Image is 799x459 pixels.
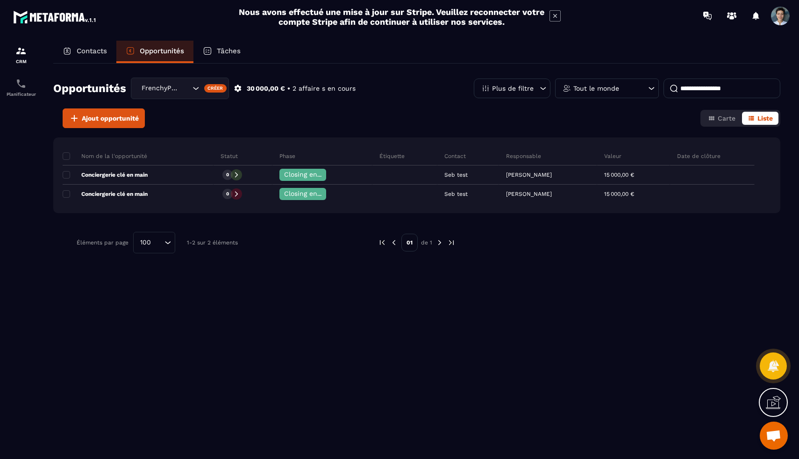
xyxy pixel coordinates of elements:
span: Ajout opportunité [82,114,139,123]
p: Nom de la l'opportunité [63,152,147,160]
p: [PERSON_NAME] [506,172,552,178]
p: Responsable [506,152,541,160]
p: 15 000,00 € [604,191,634,197]
h2: Opportunités [53,79,126,98]
p: de 1 [421,239,432,246]
p: 0 [226,172,229,178]
a: Contacts [53,41,116,63]
p: Étiquette [379,152,405,160]
p: Contact [444,152,466,160]
p: Éléments par page [77,239,128,246]
p: 15 000,00 € [604,172,634,178]
img: formation [15,45,27,57]
p: Statut [221,152,238,160]
img: scheduler [15,78,27,89]
img: prev [390,238,398,247]
button: Liste [742,112,778,125]
p: Phase [279,152,295,160]
p: Date de clôture [677,152,721,160]
p: 30 000,00 € [247,84,285,93]
p: 0 [226,191,229,197]
span: Carte [718,115,735,122]
div: Créer [204,84,227,93]
p: CRM [2,59,40,64]
span: Liste [757,115,773,122]
button: Ajout opportunité [63,108,145,128]
p: Conciergerie clé en main [63,171,148,179]
h2: Nous avons effectué une mise à jour sur Stripe. Veuillez reconnecter votre compte Stripe afin de ... [238,7,545,27]
p: Tout le monde [573,85,619,92]
a: formationformationCRM [2,38,40,71]
p: [PERSON_NAME] [506,191,552,197]
div: Search for option [131,78,229,99]
a: schedulerschedulerPlanificateur [2,71,40,104]
img: logo [13,8,97,25]
p: Opportunités [140,47,184,55]
span: 100 [137,237,154,248]
p: Plus de filtre [492,85,534,92]
input: Search for option [154,237,162,248]
p: Conciergerie clé en main [63,190,148,198]
p: • [287,84,290,93]
a: Opportunités [116,41,193,63]
button: Carte [702,112,741,125]
div: Search for option [133,232,175,253]
p: Contacts [77,47,107,55]
span: FrenchyPartners [139,83,181,93]
img: next [447,238,456,247]
img: prev [378,238,386,247]
p: Planificateur [2,92,40,97]
p: 2 affaire s en cours [292,84,356,93]
img: next [435,238,444,247]
span: Closing en cours [284,171,337,178]
p: Valeur [604,152,621,160]
p: Tâches [217,47,241,55]
p: 01 [401,234,418,251]
div: Ouvrir le chat [760,422,788,450]
p: 1-2 sur 2 éléments [187,239,238,246]
input: Search for option [181,83,190,93]
a: Tâches [193,41,250,63]
span: Closing en cours [284,190,337,197]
